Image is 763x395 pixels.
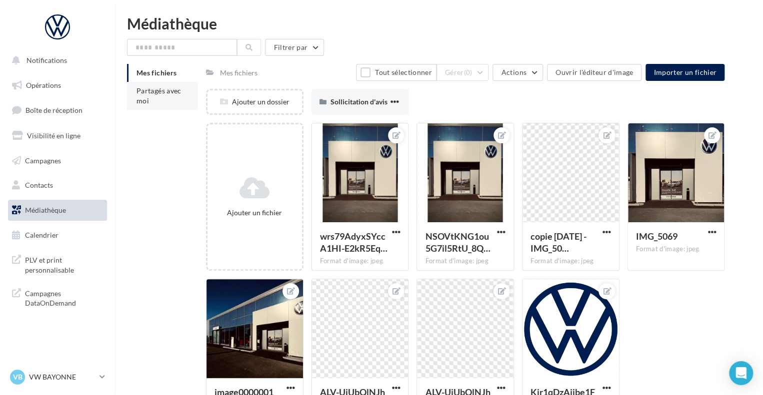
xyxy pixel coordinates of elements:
span: Partagés avec moi [136,86,181,105]
span: Médiathèque [25,206,66,214]
a: Calendrier [6,225,109,246]
span: copie 11-07-2025 - IMG_5069 [530,231,586,254]
span: PLV et print personnalisable [25,253,103,275]
div: Ajouter un fichier [211,208,298,218]
div: Format d'image: jpeg [530,257,611,266]
a: Médiathèque [6,200,109,221]
button: Filtrer par [265,39,324,56]
span: Actions [501,68,526,76]
div: Ajouter un dossier [207,97,302,107]
a: Campagnes DataOnDemand [6,283,109,312]
div: Format d'image: jpeg [425,257,505,266]
span: (0) [464,68,472,76]
span: Contacts [25,181,53,189]
a: Contacts [6,175,109,196]
div: Open Intercom Messenger [729,361,753,385]
span: Notifications [26,56,67,64]
span: Sollicitation d'avis [330,97,387,106]
div: Médiathèque [127,16,751,31]
button: Gérer(0) [436,64,489,81]
a: PLV et print personnalisable [6,249,109,279]
button: Actions [492,64,542,81]
span: Campagnes DataOnDemand [25,287,103,308]
button: Tout sélectionner [356,64,436,81]
span: Boîte de réception [25,106,82,114]
a: Boîte de réception [6,99,109,121]
a: Visibilité en ligne [6,125,109,146]
span: VB [13,372,22,382]
span: Importer un fichier [653,68,716,76]
div: Mes fichiers [220,68,257,78]
a: Opérations [6,75,109,96]
div: Format d'image: jpeg [636,245,716,254]
span: IMG_5069 [636,231,677,242]
p: VW BAYONNE [29,372,95,382]
span: wrs79AdyxSYccA1HI-E2kR5Eq-12zhS4dF2CIJa1XRjWBwRanO3bewyttbVlPrietT3Fp43CasGtPbSuZA=s0 [320,231,387,254]
div: Format d'image: jpeg [320,257,400,266]
span: Campagnes [25,156,61,164]
button: Ouvrir l'éditeur d'image [547,64,641,81]
button: Importer un fichier [645,64,724,81]
a: Campagnes [6,150,109,171]
span: Opérations [26,81,61,89]
span: NSOVtKNG1ou5G7il5RtU_8Q7hlILd-Q0gjIjOTBw6VV1jKfk4nBiuagg18VSyV7jugWzMCVpqvVaNc_2Vg=s0 [425,231,490,254]
a: VB VW BAYONNE [8,368,107,387]
span: Visibilité en ligne [27,131,80,140]
span: Mes fichiers [136,68,176,77]
span: Calendrier [25,231,58,239]
button: Notifications [6,50,105,71]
